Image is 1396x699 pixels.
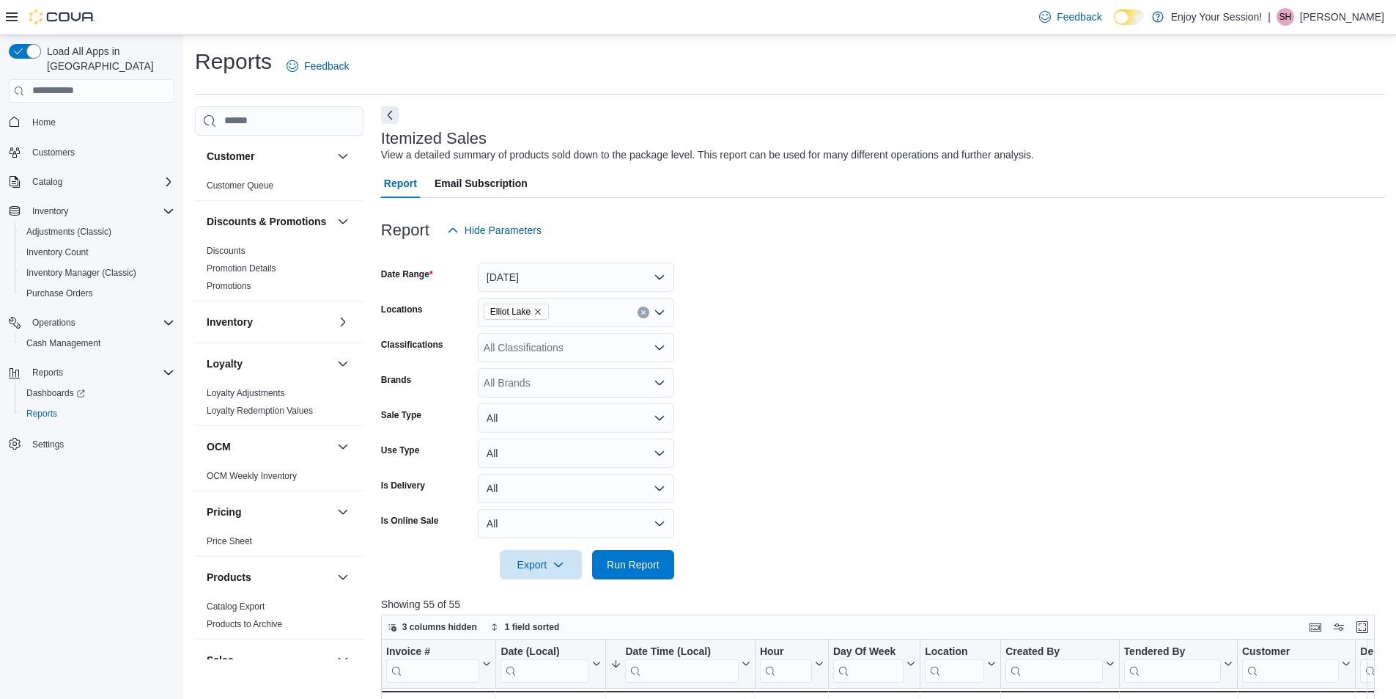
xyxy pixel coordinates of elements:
[592,550,674,579] button: Run Report
[9,106,174,493] nav: Complex example
[478,403,674,433] button: All
[15,333,180,354] button: Cash Management
[195,242,363,301] div: Discounts & Promotions
[207,405,313,417] span: Loyalty Redemption Values
[1005,645,1114,682] button: Created By
[207,388,285,398] a: Loyalty Adjustments
[207,619,282,629] a: Products to Archive
[1268,8,1271,26] p: |
[3,172,180,192] button: Catalog
[1005,645,1102,659] div: Created By
[21,244,95,261] a: Inventory Count
[386,645,491,682] button: Invoice #
[207,315,331,329] button: Inventory
[207,263,276,274] a: Promotion Details
[21,405,174,422] span: Reports
[207,356,243,371] h3: Loyalty
[32,317,75,329] span: Operations
[207,570,331,585] button: Products
[26,173,174,191] span: Catalog
[833,645,915,682] button: Day Of Week
[15,403,180,424] button: Reports
[207,618,282,630] span: Products to Archive
[26,202,74,220] button: Inventory
[509,550,573,579] span: Export
[925,645,996,682] button: Location
[381,147,1034,163] div: View a detailed summary of products sold down to the package level. This report can be used for m...
[402,621,477,633] span: 3 columns hidden
[334,438,352,455] button: OCM
[26,114,62,131] a: Home
[760,645,812,682] div: Hour
[26,364,174,381] span: Reports
[1057,10,1101,24] span: Feedback
[21,264,174,282] span: Inventory Manager (Classic)
[207,263,276,274] span: Promotion Details
[21,384,91,402] a: Dashboards
[207,356,331,371] button: Loyalty
[207,470,297,482] span: OCM Weekly Inventory
[441,216,547,245] button: Hide Parameters
[32,117,56,128] span: Home
[281,51,355,81] a: Feedback
[15,383,180,403] a: Dashboards
[26,144,81,161] a: Customers
[15,222,180,242] button: Adjustments (Classic)
[490,304,531,319] span: Elliot Lake
[3,201,180,222] button: Inventory
[1123,645,1220,659] div: Tendered By
[21,223,117,241] a: Adjustments (Classic)
[32,176,62,188] span: Catalog
[32,367,63,378] span: Reports
[500,550,582,579] button: Export
[654,342,665,354] button: Open list of options
[501,645,601,682] button: Date (Local)
[1114,10,1145,25] input: Dark Mode
[484,618,566,636] button: 1 field sorted
[478,439,674,468] button: All
[610,645,750,682] button: Date Time (Local)
[925,645,984,659] div: Location
[1307,618,1324,636] button: Keyboard shortcuts
[386,645,479,659] div: Invoice #
[207,439,231,454] h3: OCM
[478,509,674,538] button: All
[1123,645,1232,682] button: Tendered By
[21,285,99,302] a: Purchase Orders
[381,515,439,527] label: Is Online Sale
[207,315,253,329] h3: Inventory
[334,355,352,373] button: Loyalty
[21,384,174,402] span: Dashboards
[26,434,174,453] span: Settings
[207,653,234,667] h3: Sales
[26,246,89,258] span: Inventory Count
[207,471,297,481] a: OCM Weekly Inventory
[625,645,738,659] div: Date Time (Local)
[32,205,68,217] span: Inventory
[833,645,904,659] div: Day Of Week
[3,312,180,333] button: Operations
[207,570,251,585] h3: Products
[207,536,252,546] a: Price Sheet
[760,645,824,682] button: Hour
[3,142,180,163] button: Customers
[207,601,265,612] span: Catalog Export
[1300,8,1384,26] p: [PERSON_NAME]
[760,645,812,659] div: Hour
[29,10,95,24] img: Cova
[26,314,81,332] button: Operations
[1353,618,1371,636] button: Enter fullscreen
[207,214,326,229] h3: Discounts & Promotions
[207,180,273,191] a: Customer Queue
[207,149,254,164] h3: Customer
[381,480,425,491] label: Is Delivery
[1277,8,1294,26] div: Scott Harrocks
[435,169,528,198] span: Email Subscription
[26,267,136,279] span: Inventory Manager (Classic)
[26,436,70,453] a: Settings
[304,59,349,73] span: Feedback
[32,439,64,450] span: Settings
[381,444,419,456] label: Use Type
[41,44,174,73] span: Load All Apps in [GEOGRAPHIC_DATA]
[15,263,180,283] button: Inventory Manager (Classic)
